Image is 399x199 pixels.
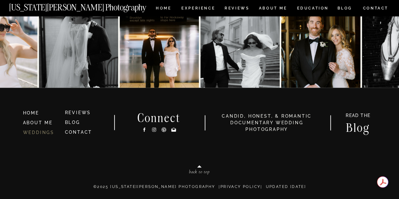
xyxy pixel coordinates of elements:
a: ABOUT ME [23,120,53,125]
a: Experience [181,6,214,12]
h2: Connect [129,112,189,122]
a: Privacy Policy [220,184,261,189]
img: Anna & Felipe — embracing the moment, and the magic follows. [39,9,118,88]
a: BLOG [337,6,352,12]
a: REVIEWS [65,110,91,115]
p: ©2025 [US_STATE][PERSON_NAME] PHOTOGRAPHY | | Updated [DATE] [10,184,389,196]
a: EDUCATION [296,6,329,12]
a: [US_STATE][PERSON_NAME] Photography [9,3,167,9]
a: CONTACT [362,5,389,12]
a: BLOG [65,120,80,125]
img: K&J [120,9,199,88]
a: HOME [23,110,60,117]
img: Kat & Jett, NYC style [200,9,279,88]
a: READ THE [343,113,374,120]
a: Blog [340,122,376,132]
a: REVIEWS [225,6,248,12]
img: A&R at The Beekman [281,9,360,88]
a: WEDDINGS [23,130,54,135]
a: back to top [162,169,237,176]
h3: candid, honest, & romantic Documentary Wedding photography [214,113,320,133]
a: HOME [155,6,173,12]
a: CONTACT [65,130,92,135]
a: ABOUT ME [259,6,287,12]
